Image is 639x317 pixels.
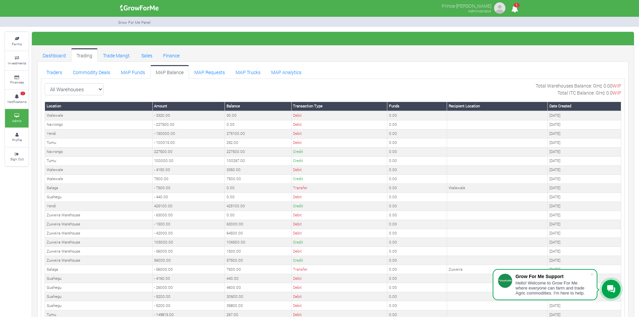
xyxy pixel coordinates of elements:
[225,183,291,193] td: 0.00
[548,193,621,202] td: [DATE]
[266,65,307,78] a: MAP Analytics
[20,92,25,96] span: 1
[291,102,387,111] th: Transaction Type
[152,138,225,147] td: - 100015.00
[387,274,447,283] td: 0.00
[291,301,387,310] td: Debit
[41,65,67,78] a: Traders
[291,156,387,165] td: Credit
[152,147,225,156] td: 227500.00
[291,265,387,274] td: Transfer
[225,129,291,138] td: 275100.00
[150,65,189,78] a: MAP Balance
[118,20,151,25] small: Grow For Me Panel
[152,193,225,202] td: - 440.00
[5,51,29,70] a: Investments
[152,211,225,220] td: - 63000.00
[387,256,447,265] td: 0.00
[45,247,153,256] td: Zuweira Warehouse
[5,109,29,127] a: Admin
[45,301,153,310] td: Gushegu
[45,111,153,120] td: Walewale
[387,292,447,301] td: 0.00
[45,174,153,183] td: Walewale
[291,238,387,247] td: Credit
[387,301,447,310] td: 0.00
[152,183,225,193] td: - 7500.00
[225,165,291,174] td: 3350.00
[548,165,621,174] td: [DATE]
[45,147,153,156] td: Navrongo
[115,65,150,78] a: MAP Funds
[548,111,621,120] td: [DATE]
[45,156,153,165] td: Tumu
[291,247,387,256] td: Debit
[387,174,447,183] td: 0.00
[5,128,29,147] a: Profile
[291,111,387,120] td: Debit
[291,174,387,183] td: Credit
[508,6,521,13] a: 1
[387,202,447,211] td: 0.00
[152,102,225,111] th: Amount
[225,265,291,274] td: 7500.00
[225,220,291,229] td: 63000.00
[612,83,621,89] span: WIP
[225,147,291,156] td: 227500.00
[45,183,153,193] td: Salaga
[230,65,266,78] a: MAP Trucks
[442,1,491,9] p: Prince-[PERSON_NAME]
[225,120,291,129] td: 0.00
[152,220,225,229] td: - 1500.00
[7,99,27,104] small: Notifications
[225,102,291,111] th: Balance
[508,1,521,16] i: Notifications
[447,102,548,111] th: Recipient Location
[5,32,29,51] a: Farms
[387,129,447,138] td: 0.00
[152,111,225,120] td: - 3320.00
[67,65,115,78] a: Commodity Deals
[548,120,621,129] td: [DATE]
[387,220,447,229] td: 0.00
[158,48,185,62] a: Finance
[118,1,161,15] img: growforme image
[45,138,153,147] td: Tumu
[45,120,153,129] td: Navrongo
[387,238,447,247] td: 0.00
[548,202,621,211] td: [DATE]
[12,118,22,123] small: Admin
[291,120,387,129] td: Debit
[225,274,291,283] td: 440.00
[548,156,621,165] td: [DATE]
[291,211,387,220] td: Debit
[225,283,291,292] td: 4600.00
[45,102,153,111] th: Location
[225,138,291,147] td: 252.00
[225,211,291,220] td: 0.00
[189,65,230,78] a: MAP Requests
[10,80,24,85] small: Finances
[10,157,23,161] small: Sign Out
[291,183,387,193] td: Transfer
[152,202,225,211] td: 425100.00
[387,193,447,202] td: 0.00
[45,229,153,238] td: Zuweira Warehouse
[387,120,447,129] td: 0.00
[548,265,621,274] td: [DATE]
[152,174,225,183] td: 7500.00
[536,82,621,89] p: Total Warehouses Balance: GH¢ 0.00
[557,89,621,96] p: Total ITC Balance: GH¢ 0.0
[548,229,621,238] td: [DATE]
[12,42,22,46] small: Farms
[387,211,447,220] td: 0.00
[468,8,491,13] small: Administrator
[514,3,520,7] span: 1
[98,48,136,62] a: Trade Mangt.
[45,292,153,301] td: Gushegu
[45,238,153,247] td: Zuweira Warehouse
[515,280,590,296] div: Hello! Welcome to Grow For Me where everyone can farm and trade Agric commodities. I'm here to help.
[225,156,291,165] td: 100267.00
[387,147,447,156] td: 0.00
[152,283,225,292] td: - 26000.00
